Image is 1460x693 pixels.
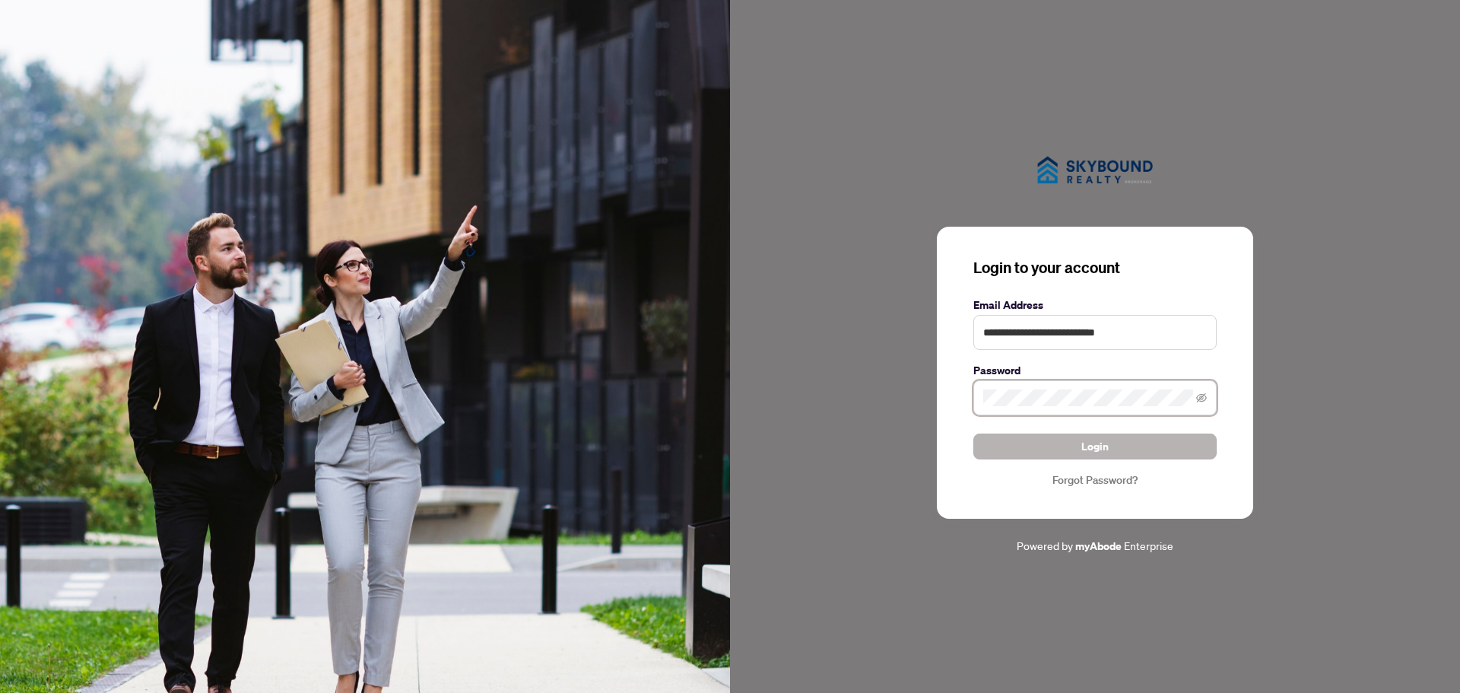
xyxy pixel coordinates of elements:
[1019,138,1171,202] img: ma-logo
[1081,434,1109,459] span: Login
[1124,539,1173,552] span: Enterprise
[1017,539,1073,552] span: Powered by
[973,362,1217,379] label: Password
[1196,393,1207,403] span: eye-invisible
[973,297,1217,313] label: Email Address
[1075,538,1122,555] a: myAbode
[973,257,1217,278] h3: Login to your account
[973,472,1217,488] a: Forgot Password?
[973,434,1217,459] button: Login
